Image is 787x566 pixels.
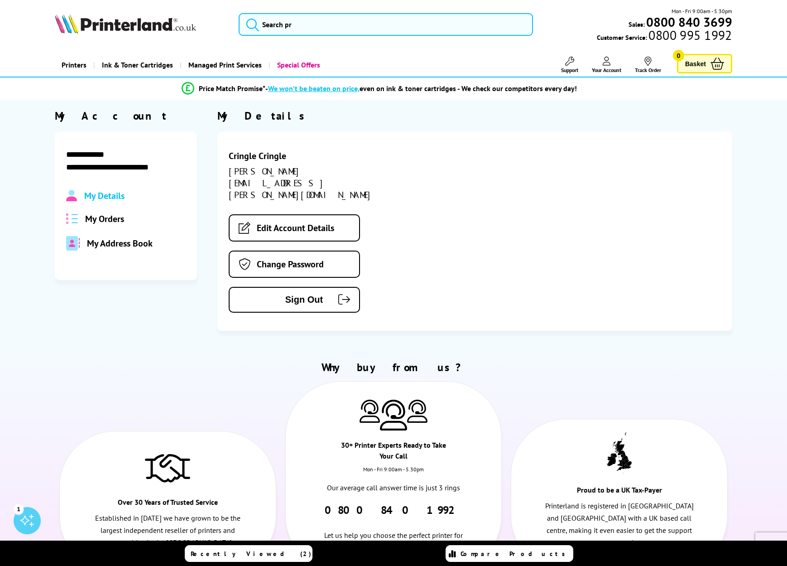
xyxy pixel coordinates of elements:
a: Edit Account Details [229,214,360,242]
span: Your Account [592,67,621,73]
img: Printer Experts [360,400,380,423]
span: Basket [685,58,706,70]
img: Printer Experts [380,400,407,431]
a: Printerland Logo [55,14,227,35]
span: Sales: [629,20,645,29]
img: Printer Experts [407,400,427,423]
span: Compare Products [461,550,570,558]
div: My Details [217,109,732,123]
span: 0 [673,50,684,61]
img: UK tax payer [607,432,632,474]
a: Recently Viewed (2) [185,545,312,562]
a: 0800 840 1992 [325,503,462,517]
span: Ink & Toner Cartridges [102,53,173,77]
img: Printerland Logo [55,14,196,34]
b: 0800 840 3699 [646,14,732,30]
div: Mon - Fri 9:00am - 5.30pm [286,466,502,482]
img: Profile.svg [66,190,77,202]
img: Trusted Service [145,450,190,486]
a: Printers [55,53,93,77]
div: Let us help you choose the perfect printer for you home or business [318,517,469,549]
div: 30+ Printer Experts Ready to Take Your Call [340,440,447,466]
span: Support [561,67,578,73]
button: Sign Out [229,287,360,313]
a: Your Account [592,57,621,73]
a: Track Order [635,57,661,73]
span: Sign Out [243,295,323,305]
a: Basket 0 [677,54,732,73]
p: Printerland is registered in [GEOGRAPHIC_DATA] and [GEOGRAPHIC_DATA] with a UK based call centre,... [544,500,695,549]
div: Over 30 Years of Trusted Service [114,497,221,512]
span: My Address Book [87,237,153,249]
span: My Details [84,190,125,202]
a: Special Offers [269,53,327,77]
span: We won’t be beaten on price, [268,84,360,93]
li: modal_Promise [36,81,723,97]
h2: Why buy from us? [55,360,732,374]
a: 0800 840 3699 [645,18,732,26]
div: - even on ink & toner cartridges - We check our competitors every day! [265,84,577,93]
span: Recently Viewed (2) [191,550,312,558]
img: address-book-duotone-solid.svg [66,236,80,251]
span: Mon - Fri 9:00am - 5:30pm [672,7,732,15]
a: Managed Print Services [180,53,269,77]
div: Cringle Cringle [229,150,391,162]
div: My Account [55,109,197,123]
span: Price Match Promise* [199,84,265,93]
a: Ink & Toner Cartridges [93,53,180,77]
span: My Orders [85,213,124,225]
img: all-order.svg [66,213,78,224]
p: Established in [DATE] we have grown to be the largest independent reseller of printers and consum... [92,512,244,549]
p: Our average call answer time is just 3 rings [318,482,469,494]
input: Search pr [239,13,533,36]
div: [PERSON_NAME][EMAIL_ADDRESS][PERSON_NAME][DOMAIN_NAME] [229,165,391,201]
div: Proud to be a UK Tax-Payer [565,484,673,500]
span: 0800 995 1992 [647,31,732,39]
a: Compare Products [446,545,573,562]
a: Support [561,57,578,73]
div: 1 [14,504,24,514]
a: Change Password [229,251,360,278]
span: Customer Service: [597,31,732,42]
